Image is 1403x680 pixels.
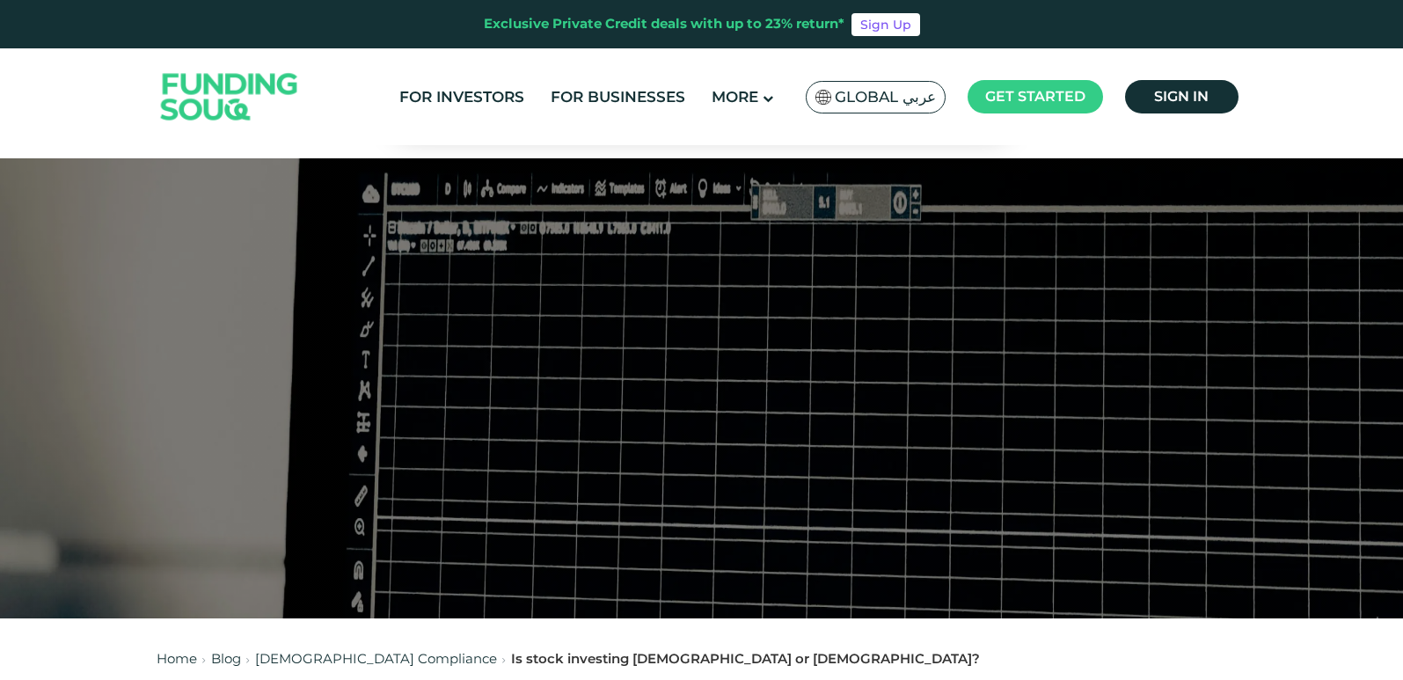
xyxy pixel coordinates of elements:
a: Home [157,650,197,667]
span: More [712,88,758,106]
a: Blog [211,650,241,667]
span: Get started [985,88,1085,105]
div: Exclusive Private Credit deals with up to 23% return* [484,14,844,34]
div: Is stock investing [DEMOGRAPHIC_DATA] or [DEMOGRAPHIC_DATA]? [511,649,980,669]
a: For Investors [395,83,529,112]
span: Global عربي [835,87,936,107]
a: For Businesses [546,83,690,112]
span: Sign in [1154,88,1209,105]
a: [DEMOGRAPHIC_DATA] Compliance [255,650,497,667]
a: Sign in [1125,80,1239,113]
a: Sign Up [851,13,920,36]
img: SA Flag [815,90,831,105]
img: Logo [143,53,316,142]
